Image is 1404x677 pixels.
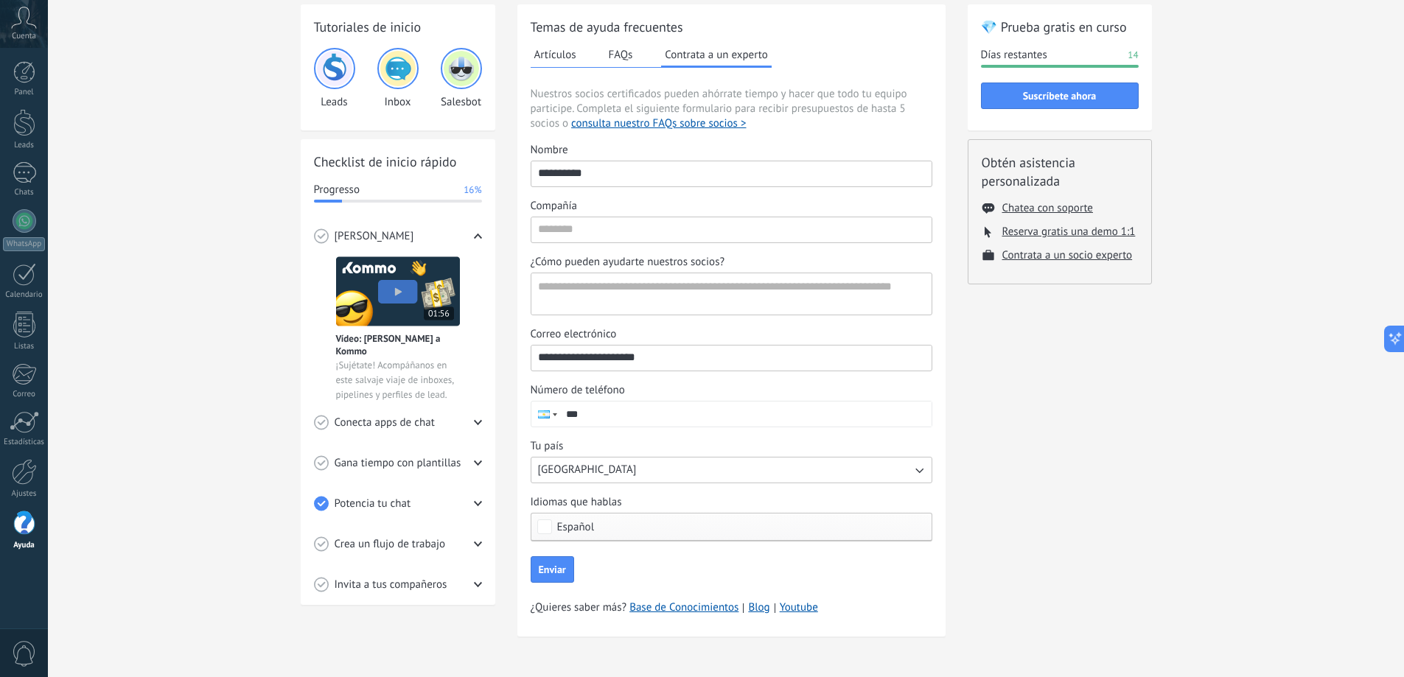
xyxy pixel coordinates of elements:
[531,495,622,510] span: Idiomas que hablas
[335,456,461,471] span: Gana tiempo con plantillas
[531,199,577,214] span: Compañía
[531,255,725,270] span: ¿Cómo pueden ayudarte nuestros socios?
[531,345,932,369] input: Correo electrónico
[531,401,559,427] div: Argentina: + 54
[335,578,447,592] span: Invita a tus compañeros
[336,256,460,326] img: Meet video
[314,48,355,109] div: Leads
[377,48,419,109] div: Inbox
[3,88,46,97] div: Panel
[464,183,481,197] span: 16%
[335,229,414,244] span: [PERSON_NAME]
[605,43,637,66] button: FAQs
[531,383,625,398] span: Número de teléfono
[531,439,564,454] span: Tu país
[3,141,46,150] div: Leads
[531,600,818,615] span: ¿Quieres saber más?
[538,463,637,477] span: [GEOGRAPHIC_DATA]
[559,401,932,427] input: Número de teléfono
[3,342,46,351] div: Listas
[531,327,617,342] span: Correo electrónico
[531,457,932,483] button: Tu país
[531,87,932,131] span: Nuestros socios certificados pueden ahórrate tiempo y hacer que todo tu equipo participe. Complet...
[335,415,435,430] span: Conecta apps de chat
[3,188,46,197] div: Chats
[571,116,746,131] button: consulta nuestro FAQs sobre socios >
[314,183,360,197] span: Progresso
[981,83,1139,109] button: Suscríbete ahora
[539,564,566,575] span: Enviar
[661,43,771,68] button: Contrata a un experto
[531,161,932,185] input: Nombre
[3,390,46,399] div: Correo
[1023,91,1097,101] span: Suscríbete ahora
[531,217,932,241] input: Compañía
[336,358,460,402] span: ¡Sujétate! Acompáñanos en este salvaje viaje de inboxes, pipelines y perfiles de lead.
[531,143,568,158] span: Nombre
[12,32,36,41] span: Cuenta
[531,273,929,315] textarea: ¿Cómo pueden ayudarte nuestros socios?
[780,600,818,614] a: Youtube
[335,537,446,552] span: Crea un flujo de trabajo
[314,18,482,36] h2: Tutoriales de inicio
[982,153,1138,190] h2: Obtén asistencia personalizada
[335,497,411,511] span: Potencia tu chat
[1002,248,1133,262] button: Contrata a un socio experto
[3,541,46,550] div: Ayuda
[981,48,1047,63] span: Días restantes
[531,18,932,36] h2: Temas de ayuda frecuentes
[981,18,1139,36] h2: 💎 Prueba gratis en curso
[3,290,46,300] div: Calendario
[3,438,46,447] div: Estadísticas
[314,152,482,171] h2: Checklist de inicio rápido
[441,48,482,109] div: Salesbot
[1002,225,1136,239] button: Reserva gratis una demo 1:1
[748,600,769,615] a: Blog
[531,43,580,66] button: Artículos
[629,600,738,615] a: Base de Conocimientos
[1128,48,1138,63] span: 14
[3,489,46,499] div: Ajustes
[557,522,595,533] span: Español
[531,556,574,583] button: Enviar
[1002,201,1093,215] button: Chatea con soporte
[336,332,460,357] span: Vídeo: [PERSON_NAME] a Kommo
[3,237,45,251] div: WhatsApp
